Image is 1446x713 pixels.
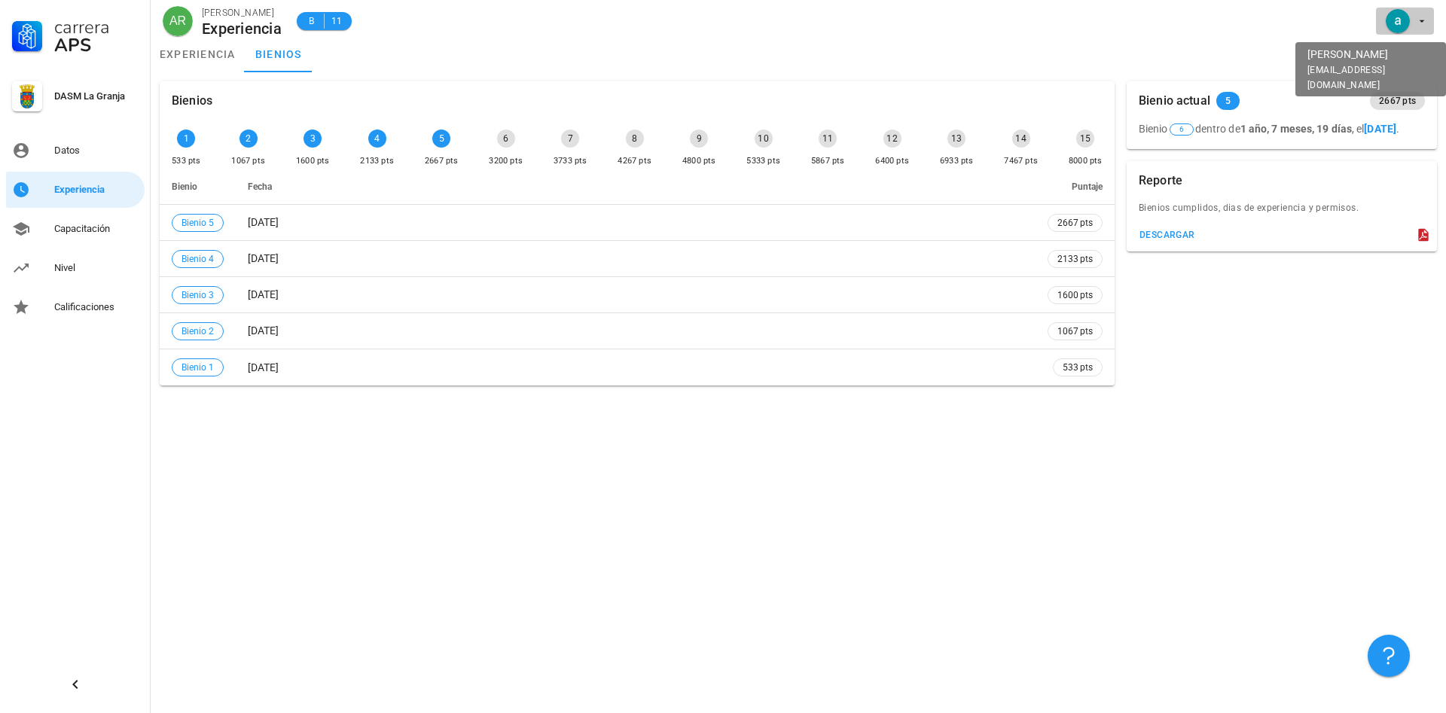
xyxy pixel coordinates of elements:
div: Carrera [54,18,139,36]
span: 2667 pts [1379,92,1416,110]
div: APS [54,36,139,54]
a: Capacitación [6,211,145,247]
div: avatar [1386,9,1410,33]
div: 3 [304,129,322,148]
div: 3200 pts [489,154,523,169]
span: Bienio [172,181,197,192]
span: Fecha [248,181,272,192]
div: 8 [626,129,644,148]
div: 15 [1076,129,1094,148]
div: 9 [690,129,708,148]
div: 10 [755,129,773,148]
div: 7 [561,129,579,148]
span: [DATE] [248,216,279,228]
b: [DATE] [1364,123,1396,135]
th: Fecha [236,169,1036,205]
span: el . [1356,123,1399,135]
div: Datos [54,145,139,157]
span: Bienio 3 [182,287,214,303]
div: 12 [883,129,901,148]
span: [DATE] [248,325,279,337]
span: Bienio 1 [182,359,214,376]
div: Capacitación [54,223,139,235]
div: 1 [177,129,195,148]
div: 6933 pts [940,154,974,169]
div: 6400 pts [875,154,909,169]
span: AR [169,6,186,36]
span: 1600 pts [1057,288,1093,303]
b: 1 año, 7 meses, 19 días [1240,123,1352,135]
div: 5 [432,129,450,148]
div: Experiencia [54,184,139,196]
div: 2133 pts [360,154,394,169]
div: 6 [497,129,515,148]
div: 11 [819,129,837,148]
span: [DATE] [248,288,279,300]
div: 3733 pts [554,154,587,169]
span: 533 pts [1063,360,1093,375]
a: Nivel [6,250,145,286]
div: Calificaciones [54,301,139,313]
div: Bienios cumplidos, dias de experiencia y permisos. [1127,200,1437,224]
div: 533 pts [172,154,201,169]
a: experiencia [151,36,245,72]
div: 13 [947,129,966,148]
th: Bienio [160,169,236,205]
span: Bienio 4 [182,251,214,267]
div: DASM La Granja [54,90,139,102]
div: 5333 pts [746,154,780,169]
span: 6 [1179,124,1184,135]
div: Bienios [172,81,212,120]
div: 4 [368,129,386,148]
div: [PERSON_NAME] [202,5,282,20]
button: descargar [1133,224,1201,245]
div: 4800 pts [682,154,716,169]
span: Bienio 2 [182,323,214,340]
div: avatar [163,6,193,36]
a: Calificaciones [6,289,145,325]
a: Experiencia [6,172,145,208]
span: 5 [1225,92,1231,110]
a: bienios [245,36,313,72]
div: 8000 pts [1069,154,1103,169]
span: B [306,14,318,29]
span: 2667 pts [1057,215,1093,230]
div: 1600 pts [296,154,330,169]
div: 7467 pts [1004,154,1038,169]
a: Datos [6,133,145,169]
div: 2 [239,129,258,148]
div: Bienio actual [1139,81,1210,120]
div: Reporte [1139,161,1182,200]
div: 5867 pts [811,154,845,169]
div: Experiencia [202,20,282,37]
span: 2133 pts [1057,251,1093,267]
span: Bienio 5 [182,215,214,231]
div: 4267 pts [618,154,651,169]
span: Bienio dentro de , [1139,123,1354,135]
div: 1067 pts [231,154,265,169]
span: [DATE] [248,252,279,264]
span: 11 [331,14,343,29]
div: descargar [1139,230,1195,240]
div: Nivel [54,262,139,274]
span: Puntaje [1072,181,1103,192]
div: 14 [1012,129,1030,148]
div: 2667 pts [425,154,459,169]
span: 1067 pts [1057,324,1093,339]
span: [DATE] [248,361,279,373]
th: Puntaje [1036,169,1115,205]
